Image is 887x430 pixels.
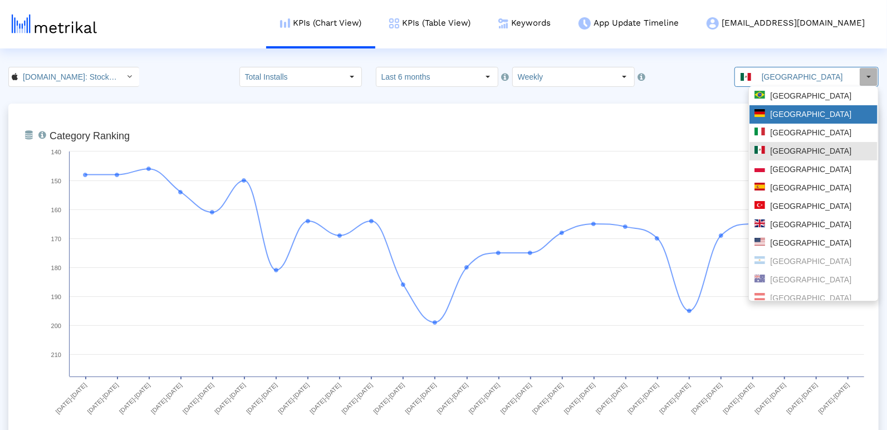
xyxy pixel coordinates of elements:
[120,67,139,86] div: Select
[468,382,501,415] text: [DATE]-[DATE]
[579,17,591,30] img: app-update-menu-icon.png
[51,351,61,358] text: 210
[754,91,873,101] div: [GEOGRAPHIC_DATA]
[626,382,660,415] text: [DATE]-[DATE]
[280,18,290,28] img: kpi-chart-menu-icon.png
[51,294,61,300] text: 190
[707,17,719,30] img: my-account-menu-icon.png
[389,18,399,28] img: kpi-table-menu-icon.png
[754,238,873,248] div: [GEOGRAPHIC_DATA]
[754,201,873,212] div: [GEOGRAPHIC_DATA]
[51,207,61,213] text: 160
[754,219,873,230] div: [GEOGRAPHIC_DATA]
[213,382,247,415] text: [DATE]-[DATE]
[498,18,508,28] img: keywords.png
[150,382,183,415] text: [DATE]-[DATE]
[54,382,87,415] text: [DATE]-[DATE]
[86,382,120,415] text: [DATE]-[DATE]
[754,183,873,193] div: [GEOGRAPHIC_DATA]
[754,109,873,120] div: [GEOGRAPHIC_DATA]
[754,146,873,157] div: [GEOGRAPHIC_DATA]
[342,67,361,86] div: Select
[404,382,437,415] text: [DATE]-[DATE]
[690,382,723,415] text: [DATE]-[DATE]
[754,256,873,267] div: [GEOGRAPHIC_DATA]
[308,382,342,415] text: [DATE]-[DATE]
[615,67,634,86] div: Select
[50,130,130,141] tspan: Category Ranking
[51,322,61,329] text: 200
[722,382,755,415] text: [DATE]-[DATE]
[182,382,215,415] text: [DATE]-[DATE]
[12,14,97,33] img: metrical-logo-light.png
[499,382,533,415] text: [DATE]-[DATE]
[118,382,151,415] text: [DATE]-[DATE]
[51,236,61,242] text: 170
[340,382,374,415] text: [DATE]-[DATE]
[51,178,61,184] text: 150
[51,149,61,155] text: 140
[51,265,61,271] text: 180
[658,382,692,415] text: [DATE]-[DATE]
[754,293,873,304] div: [GEOGRAPHIC_DATA]
[859,67,878,86] div: Select
[754,128,873,138] div: [GEOGRAPHIC_DATA]
[754,164,873,175] div: [GEOGRAPHIC_DATA]
[435,382,469,415] text: [DATE]-[DATE]
[754,275,873,285] div: [GEOGRAPHIC_DATA]
[245,382,278,415] text: [DATE]-[DATE]
[372,382,405,415] text: [DATE]-[DATE]
[563,382,596,415] text: [DATE]-[DATE]
[817,382,850,415] text: [DATE]-[DATE]
[531,382,565,415] text: [DATE]-[DATE]
[595,382,628,415] text: [DATE]-[DATE]
[753,382,787,415] text: [DATE]-[DATE]
[785,382,819,415] text: [DATE]-[DATE]
[277,382,310,415] text: [DATE]-[DATE]
[479,67,498,86] div: Select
